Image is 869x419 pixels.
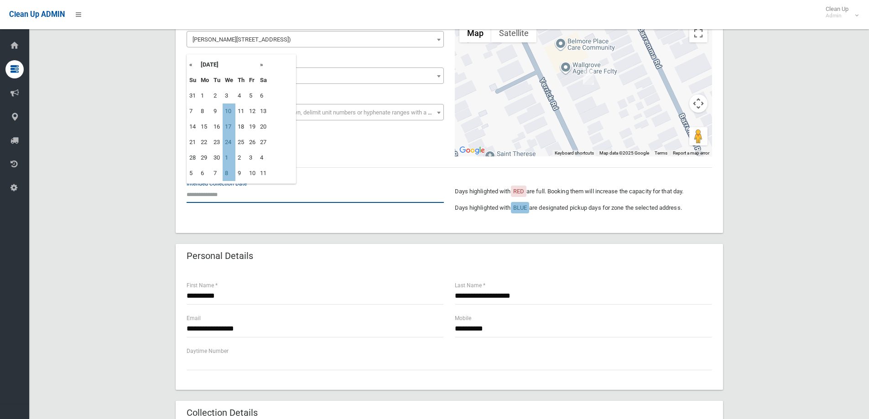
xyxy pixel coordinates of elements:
[599,150,649,155] span: Map data ©2025 Google
[235,119,247,134] td: 18
[258,88,269,103] td: 6
[176,247,264,265] header: Personal Details
[187,72,198,88] th: Su
[247,134,258,150] td: 26
[459,24,491,42] button: Show street map
[258,150,269,166] td: 4
[258,119,269,134] td: 20
[247,166,258,181] td: 10
[211,103,223,119] td: 9
[223,103,235,119] td: 10
[187,57,198,72] th: «
[198,150,211,166] td: 29
[258,103,269,119] td: 13
[187,31,444,47] span: Yerrick Road (LAKEMBA 2195)
[689,94,708,113] button: Map camera controls
[9,10,65,19] span: Clean Up ADMIN
[187,166,198,181] td: 5
[189,70,442,83] span: 25-27
[235,72,247,88] th: Th
[211,88,223,103] td: 2
[198,166,211,181] td: 6
[673,150,709,155] a: Report a map error
[235,134,247,150] td: 25
[198,134,211,150] td: 22
[258,166,269,181] td: 11
[258,134,269,150] td: 27
[187,103,198,119] td: 7
[247,150,258,166] td: 3
[689,24,708,42] button: Toggle fullscreen view
[258,57,269,72] th: »
[235,166,247,181] td: 9
[223,166,235,181] td: 8
[223,88,235,103] td: 3
[189,33,442,46] span: Yerrick Road (LAKEMBA 2195)
[247,88,258,103] td: 5
[187,134,198,150] td: 21
[223,134,235,150] td: 24
[211,134,223,150] td: 23
[223,72,235,88] th: We
[247,103,258,119] td: 12
[198,57,258,72] th: [DATE]
[455,202,712,213] p: Days highlighted with are designated pickup days for zone the selected address.
[198,119,211,134] td: 15
[187,88,198,103] td: 31
[198,72,211,88] th: Mo
[211,119,223,134] td: 16
[655,150,667,155] a: Terms (opens in new tab)
[211,166,223,181] td: 7
[457,145,487,156] a: Open this area in Google Maps (opens a new window)
[235,150,247,166] td: 2
[247,72,258,88] th: Fr
[223,119,235,134] td: 17
[247,119,258,134] td: 19
[258,72,269,88] th: Sa
[689,127,708,145] button: Drag Pegman onto the map to open Street View
[826,12,848,19] small: Admin
[187,67,444,84] span: 25-27
[235,103,247,119] td: 11
[821,5,858,19] span: Clean Up
[193,109,448,116] span: Select the unit number from the dropdown, delimit unit numbers or hyphenate ranges with a comma
[211,72,223,88] th: Tu
[187,150,198,166] td: 28
[211,150,223,166] td: 30
[583,69,594,85] div: 25-27 Yerrick Road, LAKEMBA NSW 2195
[198,88,211,103] td: 1
[513,188,524,195] span: RED
[223,150,235,166] td: 1
[457,145,487,156] img: Google
[187,119,198,134] td: 14
[235,88,247,103] td: 4
[491,24,536,42] button: Show satellite imagery
[555,150,594,156] button: Keyboard shortcuts
[455,186,712,197] p: Days highlighted with are full. Booking them will increase the capacity for that day.
[513,204,527,211] span: BLUE
[198,103,211,119] td: 8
